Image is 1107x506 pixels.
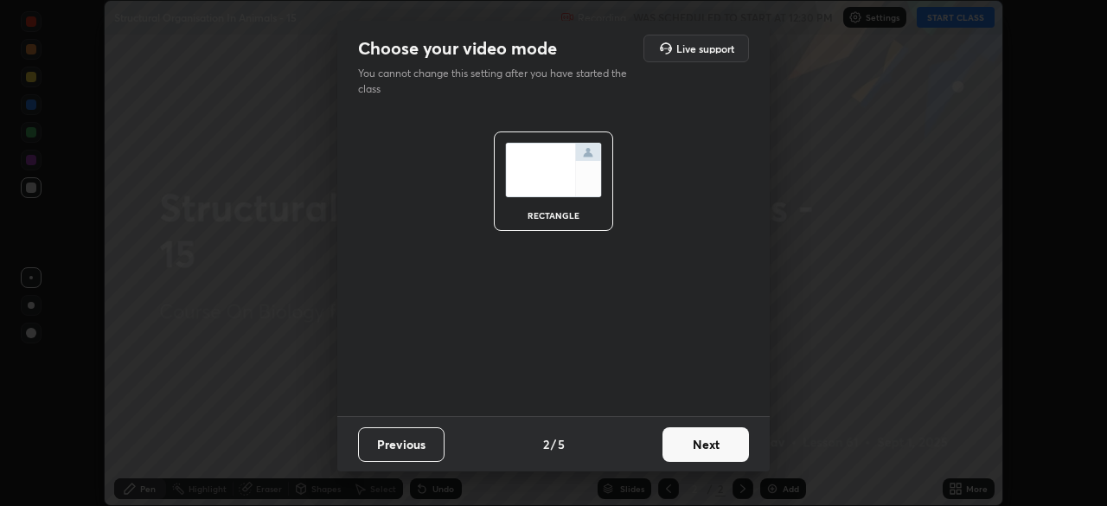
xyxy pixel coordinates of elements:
[662,427,749,462] button: Next
[558,435,565,453] h4: 5
[551,435,556,453] h4: /
[505,143,602,197] img: normalScreenIcon.ae25ed63.svg
[519,211,588,220] div: rectangle
[358,66,638,97] p: You cannot change this setting after you have started the class
[358,37,557,60] h2: Choose your video mode
[543,435,549,453] h4: 2
[358,427,445,462] button: Previous
[676,43,734,54] h5: Live support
